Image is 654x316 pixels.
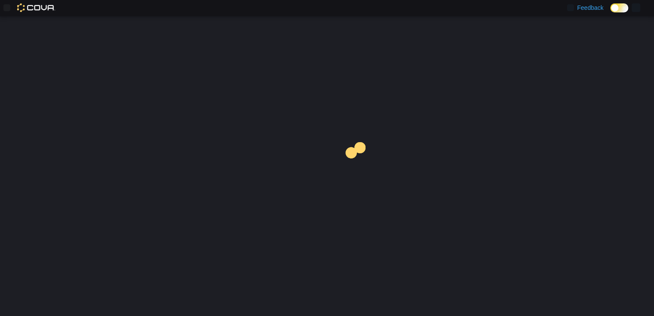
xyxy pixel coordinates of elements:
img: cova-loader [327,136,391,200]
img: Cova [17,3,55,12]
input: Dark Mode [610,3,628,12]
span: Feedback [577,3,603,12]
